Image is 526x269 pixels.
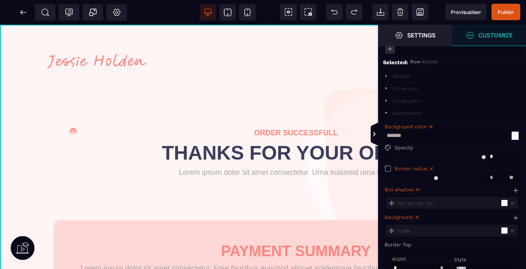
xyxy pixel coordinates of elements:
span: Popup [89,8,97,16]
span: Row [410,59,420,65]
img: cb6c4b3ee664f54de325ce04952e4a63_Group_11_(1).png [473,31,482,41]
span: Previsualiser [451,9,481,15]
span: Style [454,257,466,262]
span: Border radius [394,166,427,172]
div: General [392,73,411,79]
strong: Customize [478,32,512,38]
span: Tracking [65,8,73,16]
strong: Settings [407,32,436,38]
div: 0px 0px 0px 0px [397,200,499,206]
div: Decorations [392,110,422,116]
span: Open Style Manager [452,25,526,46]
span: Background [385,214,413,220]
div: Typography [392,98,421,104]
div: Image [397,228,499,234]
img: 7846bf60b50d1368bc4f2c111ceec227_logo.png [47,29,146,44]
span: Background color [385,124,427,130]
span: View components [280,4,297,20]
span: #izdxl5 [422,59,438,65]
span: Publier [498,9,514,15]
span: Box shadow [385,187,413,192]
span: Settings [378,25,452,46]
span: SEO [41,8,49,16]
span: Border Top [385,242,411,248]
span: Opacity [394,145,413,151]
span: Setting Body [113,8,121,16]
div: Dimension [392,86,419,91]
span: Preview [445,4,487,20]
span: Screenshot [300,4,316,20]
div: Selected: [383,59,410,66]
span: Width [392,256,406,262]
